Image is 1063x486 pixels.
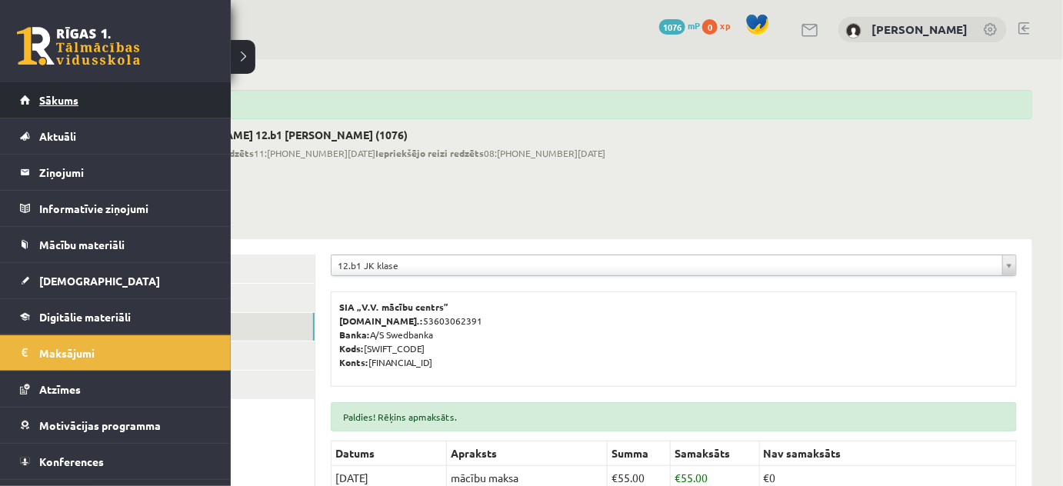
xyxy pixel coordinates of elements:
[339,328,370,341] b: Banka:
[20,227,212,262] a: Mācību materiāli
[659,19,685,35] span: 1076
[611,471,618,484] span: €
[375,147,484,159] b: Iepriekšējo reizi redzēts
[338,255,996,275] span: 12.b1 JK klase
[39,238,125,251] span: Mācību materiāli
[39,191,212,226] legend: Informatīvie ziņojumi
[20,299,212,335] a: Digitālie materiāli
[165,146,605,160] span: 11:[PHONE_NUMBER][DATE] 08:[PHONE_NUMBER][DATE]
[759,441,1016,466] th: Nav samaksāts
[675,471,681,484] span: €
[17,27,140,65] a: Rīgas 1. Tālmācības vidusskola
[39,418,161,432] span: Motivācijas programma
[20,444,212,479] a: Konferences
[39,310,131,324] span: Digitālie materiāli
[702,19,738,32] a: 0 xp
[20,82,212,118] a: Sākums
[39,335,212,371] legend: Maksājumi
[331,402,1017,431] div: Paldies! Rēķins apmaksāts.
[39,274,160,288] span: [DEMOGRAPHIC_DATA]
[332,255,1016,275] a: 12.b1 JK klase
[20,155,212,190] a: Ziņojumi
[39,93,78,107] span: Sākums
[20,335,212,371] a: Maksājumi
[20,408,212,443] a: Motivācijas programma
[671,441,760,466] th: Samaksāts
[871,22,968,37] a: [PERSON_NAME]
[92,90,1032,119] div: Paldies! Rēķins apmaksāts.
[39,155,212,190] legend: Ziņojumi
[688,19,700,32] span: mP
[20,371,212,407] a: Atzīmes
[447,441,608,466] th: Apraksts
[339,356,368,368] b: Konts:
[339,301,449,313] b: SIA „V.V. mācību centrs”
[20,263,212,298] a: [DEMOGRAPHIC_DATA]
[339,342,364,355] b: Kods:
[339,300,1008,369] p: 53603062391 A/S Swedbanka [SWIFT_CODE] [FINANCIAL_ID]
[659,19,700,32] a: 1076 mP
[846,23,861,38] img: Marina Galanceva
[720,19,730,32] span: xp
[20,118,212,154] a: Aktuāli
[39,129,76,143] span: Aktuāli
[607,441,670,466] th: Summa
[39,454,104,468] span: Konferences
[332,441,447,466] th: Datums
[702,19,718,35] span: 0
[20,191,212,226] a: Informatīvie ziņojumi
[339,315,423,327] b: [DOMAIN_NAME].:
[39,382,81,396] span: Atzīmes
[165,128,605,141] h2: [PERSON_NAME] 12.b1 [PERSON_NAME] (1076)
